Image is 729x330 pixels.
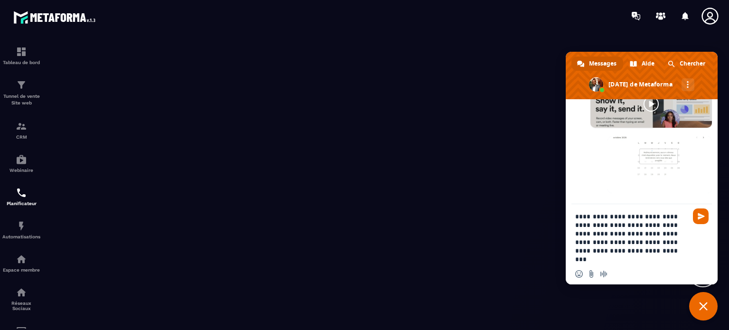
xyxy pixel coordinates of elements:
[2,280,40,318] a: social-networksocial-networkRéseaux Sociaux
[2,201,40,206] p: Planificateur
[624,57,661,71] div: Aide
[2,168,40,173] p: Webinaire
[689,292,718,321] div: Fermer le chat
[16,287,27,298] img: social-network
[16,121,27,132] img: formation
[16,254,27,265] img: automations
[2,93,40,106] p: Tunnel de vente Site web
[16,46,27,57] img: formation
[2,39,40,72] a: formationformationTableau de bord
[2,60,40,65] p: Tableau de bord
[2,180,40,213] a: schedulerschedulerPlanificateur
[571,57,623,71] div: Messages
[589,57,617,71] span: Messages
[575,212,687,264] textarea: Entrez votre message...
[662,57,712,71] div: Chercher
[16,79,27,91] img: formation
[13,9,99,26] img: logo
[642,57,654,71] span: Aide
[600,270,607,278] span: Message audio
[2,267,40,273] p: Espace membre
[2,147,40,180] a: automationsautomationsWebinaire
[2,301,40,311] p: Réseaux Sociaux
[2,246,40,280] a: automationsautomationsEspace membre
[588,270,595,278] span: Envoyer un fichier
[16,154,27,165] img: automations
[682,78,694,91] div: Autres canaux
[680,57,705,71] span: Chercher
[16,220,27,232] img: automations
[693,208,709,224] span: Envoyer
[2,134,40,140] p: CRM
[16,187,27,198] img: scheduler
[2,113,40,147] a: formationformationCRM
[2,72,40,113] a: formationformationTunnel de vente Site web
[2,213,40,246] a: automationsautomationsAutomatisations
[2,234,40,239] p: Automatisations
[575,270,583,278] span: Insérer un emoji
